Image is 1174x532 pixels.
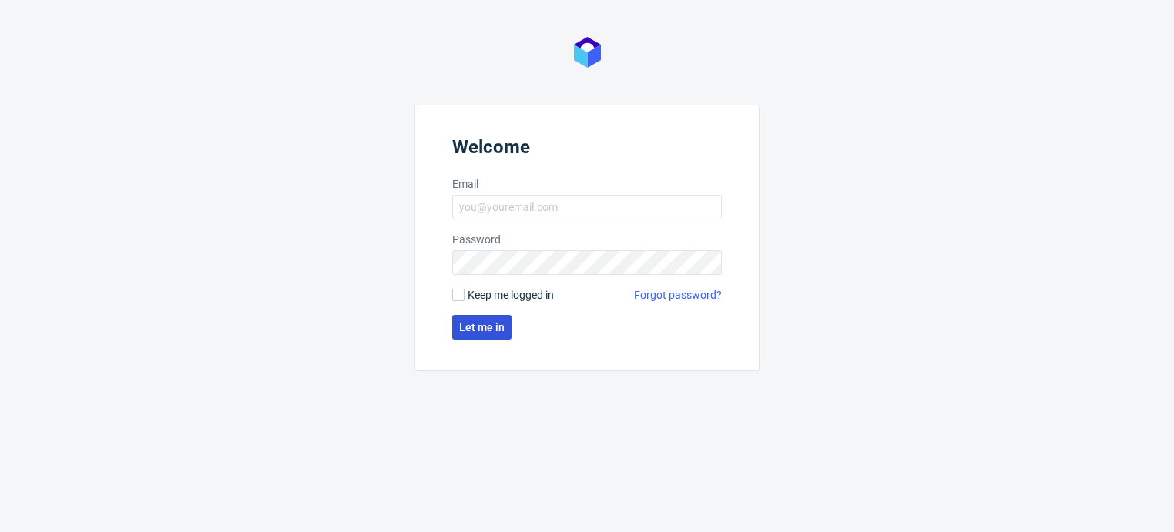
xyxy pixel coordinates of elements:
[452,195,722,219] input: you@youremail.com
[459,322,505,333] span: Let me in
[634,287,722,303] a: Forgot password?
[452,232,722,247] label: Password
[452,136,722,164] header: Welcome
[468,287,554,303] span: Keep me logged in
[452,176,722,192] label: Email
[452,315,512,340] button: Let me in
